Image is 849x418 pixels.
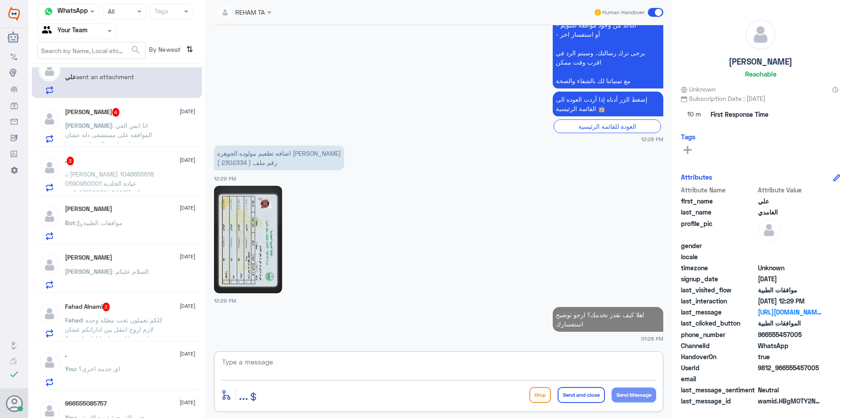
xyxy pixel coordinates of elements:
[758,196,822,206] span: علي
[681,241,756,250] span: gender
[65,219,75,226] span: Bot
[758,274,822,284] span: 2025-08-21T05:12:00.492Z
[153,6,168,18] div: Tags
[239,385,248,405] button: ...
[180,350,195,358] span: [DATE]
[681,196,756,206] span: first_name
[553,92,663,116] p: 21/8/2025, 12:28 PM
[758,352,822,361] span: true
[681,374,756,383] span: email
[758,252,822,261] span: null
[38,59,61,81] img: defaultAdmin.png
[553,307,663,332] p: 21/8/2025, 1:28 PM
[729,57,792,67] h5: [PERSON_NAME]
[529,387,551,403] button: Drop
[758,241,822,250] span: null
[186,42,193,57] i: ⇅
[65,122,112,129] span: [PERSON_NAME]
[65,108,120,117] h5: سلمان
[681,307,756,317] span: last_message
[112,108,120,117] span: 4
[65,316,163,342] span: : كلكم تعملون تحت مظله وحده لازم اروح اتنقل بين اداراتكم عشان اجيب بيانات تحتاجها اداره اخرى.؟
[758,363,822,372] span: 9812_966555457005
[681,219,756,239] span: profile_pic
[641,335,663,342] span: 01:28 PM
[214,186,282,293] img: 1309915980806431.jpg
[758,296,822,306] span: 2025-08-21T09:29:50.861Z
[214,146,344,170] p: 21/8/2025, 12:29 PM
[758,307,822,317] a: [URL][DOMAIN_NAME]
[681,263,756,272] span: timezone
[65,170,161,196] span: : [PERSON_NAME] 1046655518 0590950001 عيادة الجلدية الدكتور[PERSON_NAME] صرف علاج
[65,351,67,359] h5: .
[130,43,141,58] button: search
[103,303,110,311] span: 3
[42,24,55,38] img: yourTeam.svg
[67,157,74,165] span: 3
[681,396,756,406] span: last_message_id
[180,156,195,164] span: [DATE]
[558,387,605,403] button: Send and close
[76,73,134,81] span: sent an attachment
[65,254,112,261] h5: Omar Bin Jahlan
[681,133,696,141] h6: Tags
[42,5,55,18] img: whatsapp.png
[681,352,756,361] span: HandoverOn
[38,351,61,373] img: defaultAdmin.png
[681,296,756,306] span: last_interaction
[38,42,145,58] input: Search by Name, Local etc…
[180,107,195,115] span: [DATE]
[65,268,112,275] span: [PERSON_NAME]
[681,363,756,372] span: UserId
[180,204,195,212] span: [DATE]
[76,365,120,372] span: : اي خدمة اخرى؟
[112,268,149,275] span: : السلام عليكم
[758,318,822,328] span: الموافقات الطبية
[641,135,663,143] span: 12:28 PM
[65,170,67,178] span: .
[681,84,715,94] span: Unknown
[758,185,822,195] span: Attribute Value
[681,330,756,339] span: phone_number
[75,219,122,226] span: : موافقات الطبية
[745,70,776,78] h6: Reachable
[681,252,756,261] span: locale
[65,122,152,148] span: : انا ابس الغي الموافقه على مستشفى دله عشان اخذها من الصيدليه من برا
[6,395,23,412] button: Avatar
[38,254,61,276] img: defaultAdmin.png
[681,274,756,284] span: signup_date
[746,19,776,50] img: defaultAdmin.png
[758,374,822,383] span: null
[554,119,661,133] div: العودة للقائمة الرئيسية
[681,185,756,195] span: Attribute Name
[38,108,61,130] img: defaultAdmin.png
[145,42,183,60] span: By Newest
[612,387,656,403] button: Send Message
[681,285,756,295] span: last_visited_flow
[681,107,707,123] span: 10 m
[758,219,780,241] img: defaultAdmin.png
[758,263,822,272] span: Unknown
[8,7,20,21] img: Widebot Logo
[758,330,822,339] span: 966555457005
[180,253,195,261] span: [DATE]
[65,400,107,407] h5: 966555085757
[681,341,756,350] span: ChannelId
[180,302,195,310] span: [DATE]
[758,285,822,295] span: موافقات الطبية
[681,94,840,103] span: Subscription Date : [DATE]
[38,205,61,227] img: defaultAdmin.png
[65,316,82,324] span: Fahad
[214,176,236,181] span: 12:29 PM
[758,207,822,217] span: الغامدي
[681,385,756,395] span: last_message_sentiment
[239,387,248,403] span: ...
[65,73,76,81] span: علي
[758,396,822,406] span: wamid.HBgMOTY2NTU1NDU3MDA1FQIAEhgUM0FFRUFFOEI3RTYwODlFNThGQjMA
[38,303,61,325] img: defaultAdmin.png
[65,157,74,165] h5: .
[758,385,822,395] span: 0
[65,303,110,311] h5: Fahad Alnami
[602,8,645,16] span: Human Handover
[65,365,76,372] span: You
